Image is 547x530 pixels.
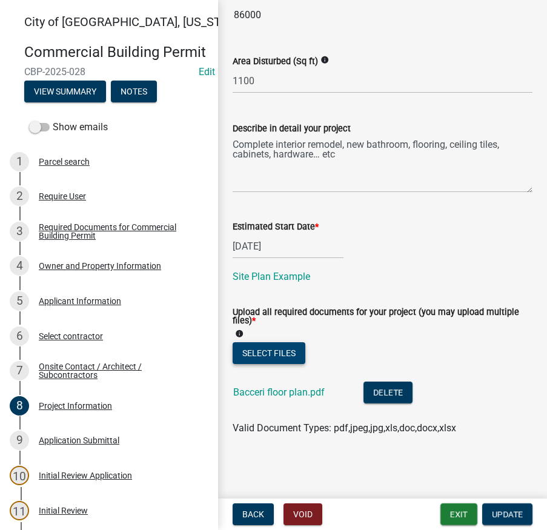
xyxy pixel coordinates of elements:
[24,44,208,61] h4: Commercial Building Permit
[10,152,29,171] div: 1
[482,503,532,525] button: Update
[242,509,264,519] span: Back
[10,431,29,450] div: 9
[29,120,108,134] label: Show emails
[10,187,29,206] div: 2
[39,402,112,410] div: Project Information
[39,362,199,379] div: Onsite Contact / Architect / Subcontractors
[111,87,157,97] wm-modal-confirm: Notes
[10,291,29,311] div: 5
[10,466,29,485] div: 10
[24,66,194,78] span: CBP-2025-028
[10,396,29,416] div: 8
[233,125,351,133] label: Describe in detail your project
[10,501,29,520] div: 11
[10,222,29,241] div: 3
[39,157,90,166] div: Parcel search
[39,192,86,200] div: Require User
[24,81,106,102] button: View Summary
[363,382,413,403] button: Delete
[39,262,161,270] div: Owner and Property Information
[39,436,119,445] div: Application Submittal
[233,271,310,282] a: Site Plan Example
[24,15,245,29] span: City of [GEOGRAPHIC_DATA], [US_STATE]
[39,506,88,515] div: Initial Review
[233,422,456,434] span: Valid Document Types: pdf,jpeg,jpg,xls,doc,docx,xlsx
[111,81,157,102] button: Notes
[233,58,318,66] label: Area Disturbed (Sq ft)
[199,66,215,78] wm-modal-confirm: Edit Application Number
[440,503,477,525] button: Exit
[39,223,199,240] div: Required Documents for Commercial Building Permit
[233,386,325,398] a: Bacceri floor plan.pdf
[10,326,29,346] div: 6
[24,87,106,97] wm-modal-confirm: Summary
[39,471,132,480] div: Initial Review Application
[492,509,523,519] span: Update
[39,297,121,305] div: Applicant Information
[235,330,244,338] i: info
[233,234,343,259] input: mm/dd/yyyy
[233,503,274,525] button: Back
[233,223,319,231] label: Estimated Start Date
[39,332,103,340] div: Select contractor
[283,503,322,525] button: Void
[10,361,29,380] div: 7
[199,66,215,78] a: Edit
[363,388,413,399] wm-modal-confirm: Delete Document
[320,56,329,64] i: info
[10,256,29,276] div: 4
[233,342,305,364] button: Select files
[233,308,532,326] label: Upload all required documents for your project (you may upload multiple files)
